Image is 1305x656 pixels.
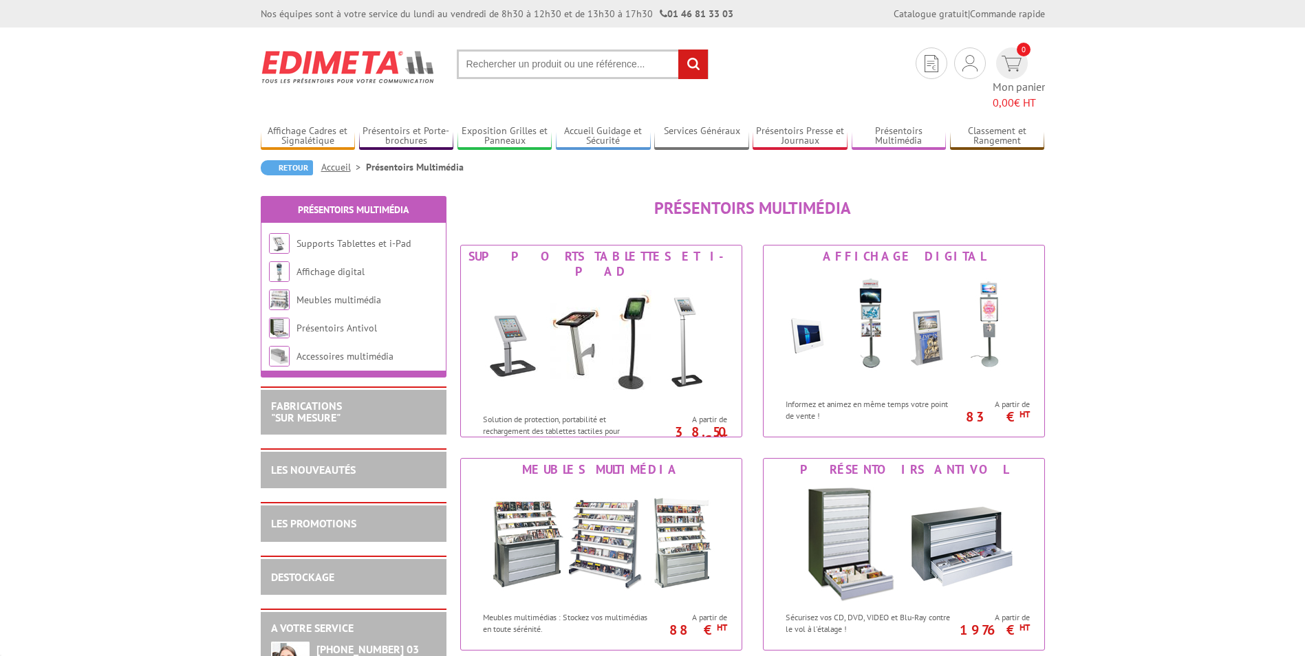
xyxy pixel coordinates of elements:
a: Affichage digital Affichage digital Informez et animez en même temps votre point de vente ! A par... [763,245,1045,437]
span: € HT [993,95,1045,111]
span: Mon panier [993,79,1045,111]
div: Meubles multimédia [464,462,738,477]
a: Exposition Grilles et Panneaux [457,125,552,148]
a: Commande rapide [970,8,1045,20]
span: 0 [1017,43,1031,56]
input: Rechercher un produit ou une référence... [457,50,709,79]
div: Supports Tablettes et i-Pad [464,249,738,279]
a: Présentoirs et Porte-brochures [359,125,454,148]
p: Meubles multimédias : Stockez vos multimédias en toute sérénité. [483,611,654,635]
span: A partir de [960,399,1030,410]
img: Meubles multimédia [269,289,290,310]
a: FABRICATIONS"Sur Mesure" [271,399,342,425]
a: Meubles multimédia Meubles multimédia Meubles multimédias : Stockez vos multimédias en toute séré... [460,458,742,650]
a: Services Généraux [654,125,749,148]
img: Affichage digital [269,261,290,282]
div: Nos équipes sont à votre service du lundi au vendredi de 8h30 à 12h30 et de 13h30 à 17h30 [261,7,733,21]
p: 88 € [650,626,727,634]
a: Présentoirs Multimédia [852,125,947,148]
span: A partir de [960,612,1030,623]
strong: [PHONE_NUMBER] 03 [316,642,419,656]
a: Meubles multimédia [296,294,381,306]
a: Affichage Cadres et Signalétique [261,125,356,148]
span: 0,00 [993,96,1014,109]
p: 83 € [953,413,1030,421]
a: Catalogue gratuit [894,8,968,20]
p: 1976 € [953,626,1030,634]
a: Accueil Guidage et Sécurité [556,125,651,148]
strong: 01 46 81 33 03 [660,8,733,20]
sup: HT [717,432,727,444]
a: Accessoires multimédia [296,350,393,362]
img: devis rapide [1002,56,1022,72]
img: Accessoires multimédia [269,346,290,367]
p: Solution de protection, portabilité et rechargement des tablettes tactiles pour professionnels. [483,413,654,448]
a: LES NOUVEAUTÉS [271,463,356,477]
div: Affichage digital [767,249,1041,264]
span: A partir de [657,414,727,425]
p: 38.50 € [650,428,727,444]
input: rechercher [678,50,708,79]
a: Retour [261,160,313,175]
img: devis rapide [962,55,978,72]
img: Edimeta [261,41,436,92]
a: devis rapide 0 Mon panier 0,00€ HT [993,47,1045,111]
a: Classement et Rangement [950,125,1045,148]
img: Affichage digital [777,267,1031,391]
img: Meubles multimédia [474,481,729,604]
a: Accueil [321,161,366,173]
a: Supports Tablettes et i-Pad Supports Tablettes et i-Pad Solution de protection, portabilité et re... [460,245,742,437]
span: A partir de [657,612,727,623]
a: LES PROMOTIONS [271,516,356,530]
img: Supports Tablettes et i-Pad [474,283,729,406]
img: Présentoirs Antivol [269,318,290,338]
a: Présentoirs Presse et Journaux [753,125,848,148]
a: Supports Tablettes et i-Pad [296,237,411,250]
sup: HT [1020,622,1030,633]
a: Affichage digital [296,265,365,278]
img: Présentoirs Antivol [777,481,1031,604]
a: Présentoirs Antivol [296,322,377,334]
a: DESTOCKAGE [271,570,334,584]
img: Supports Tablettes et i-Pad [269,233,290,254]
a: Présentoirs Multimédia [298,204,409,216]
sup: HT [717,622,727,633]
h1: Présentoirs Multimédia [460,199,1045,217]
a: Présentoirs Antivol Présentoirs Antivol Sécurisez vos CD, DVD, VIDEO et Blu-Ray contre le vol à l... [763,458,1045,650]
h2: A votre service [271,622,436,635]
sup: HT [1020,408,1030,420]
p: Informez et animez en même temps votre point de vente ! [786,398,956,422]
p: Sécurisez vos CD, DVD, VIDEO et Blu-Ray contre le vol à l'étalage ! [786,611,956,635]
img: devis rapide [925,55,938,72]
div: Présentoirs Antivol [767,462,1041,477]
div: | [894,7,1045,21]
li: Présentoirs Multimédia [366,160,464,174]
